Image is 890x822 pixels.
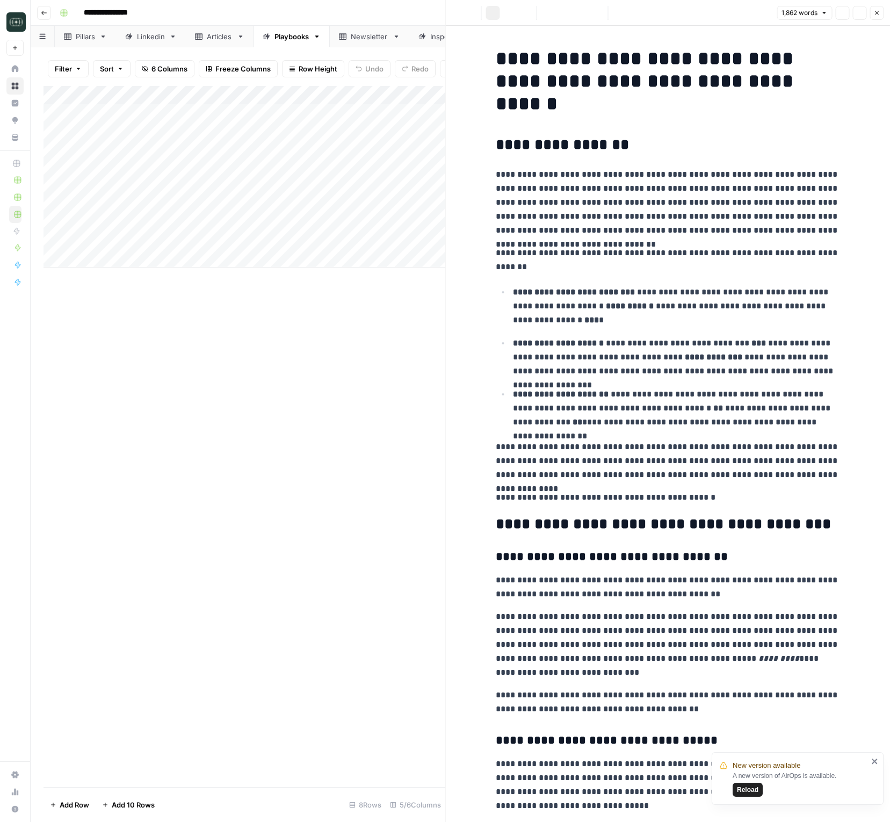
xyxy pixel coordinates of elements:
[299,63,337,74] span: Row Height
[6,801,24,818] button: Help + Support
[76,31,95,42] div: Pillars
[330,26,409,47] a: Newsletter
[55,63,72,74] span: Filter
[6,12,26,32] img: Catalyst Logo
[782,8,817,18] span: 1,862 words
[274,31,309,42] div: Playbooks
[409,26,470,47] a: Inspo
[282,60,344,77] button: Row Height
[100,63,114,74] span: Sort
[215,63,271,74] span: Freeze Columns
[733,760,800,771] span: New version available
[6,9,24,35] button: Workspace: Catalyst
[871,757,879,766] button: close
[6,112,24,129] a: Opportunities
[135,60,194,77] button: 6 Columns
[6,77,24,95] a: Browse
[6,766,24,783] a: Settings
[93,60,131,77] button: Sort
[55,26,116,47] a: Pillars
[48,60,89,77] button: Filter
[199,60,278,77] button: Freeze Columns
[386,796,445,813] div: 5/6 Columns
[365,63,384,74] span: Undo
[430,31,449,42] div: Inspo
[44,796,96,813] button: Add Row
[254,26,330,47] a: Playbooks
[137,31,165,42] div: Linkedin
[112,799,155,810] span: Add 10 Rows
[345,796,386,813] div: 8 Rows
[207,31,233,42] div: Articles
[6,783,24,801] a: Usage
[733,771,868,797] div: A new version of AirOps is available.
[116,26,186,47] a: Linkedin
[395,60,436,77] button: Redo
[6,95,24,112] a: Insights
[351,31,388,42] div: Newsletter
[60,799,89,810] span: Add Row
[411,63,429,74] span: Redo
[349,60,390,77] button: Undo
[733,783,763,797] button: Reload
[777,6,832,20] button: 1,862 words
[6,129,24,146] a: Your Data
[186,26,254,47] a: Articles
[151,63,187,74] span: 6 Columns
[96,796,161,813] button: Add 10 Rows
[737,785,758,795] span: Reload
[6,60,24,77] a: Home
